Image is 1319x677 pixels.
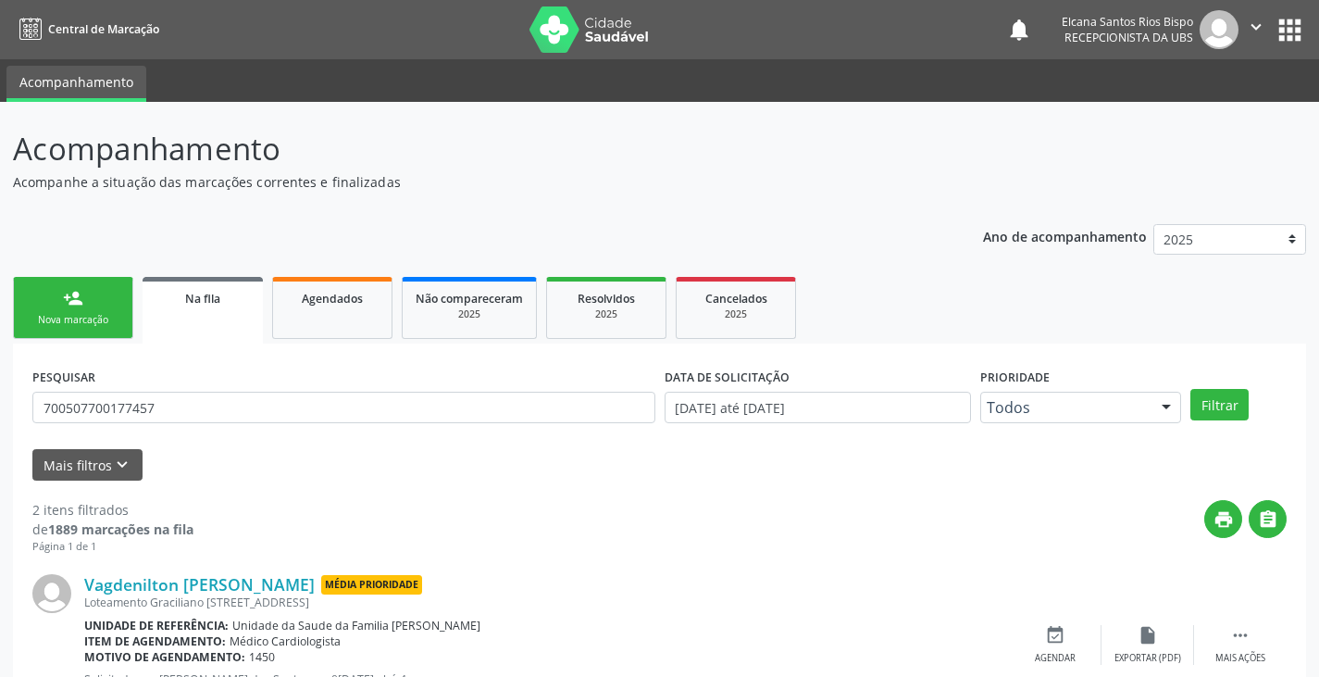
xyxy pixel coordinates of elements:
div: Loteamento Graciliano [STREET_ADDRESS] [84,595,1009,610]
span: Média Prioridade [321,575,422,595]
div: Mais ações [1215,652,1265,665]
button: print [1204,500,1242,538]
a: Central de Marcação [13,14,159,44]
span: Cancelados [705,291,767,307]
span: Resolvidos [578,291,635,307]
b: Item de agendamento: [84,633,226,649]
i: event_available [1045,625,1065,646]
b: Unidade de referência: [84,618,229,633]
div: Elcana Santos Rios Bispo [1062,14,1193,30]
button: notifications [1006,17,1032,43]
div: Página 1 de 1 [32,539,193,555]
label: Prioridade [980,363,1050,392]
span: Unidade da Saude da Familia [PERSON_NAME] [232,618,480,633]
div: Agendar [1035,652,1076,665]
div: 2025 [560,307,653,321]
a: Acompanhamento [6,66,146,102]
div: Exportar (PDF) [1114,652,1181,665]
i: insert_drive_file [1138,625,1158,646]
img: img [32,574,71,613]
i:  [1230,625,1251,646]
p: Acompanhe a situação das marcações correntes e finalizadas [13,172,918,192]
button: Mais filtroskeyboard_arrow_down [32,449,143,482]
i: keyboard_arrow_down [112,455,132,475]
div: person_add [63,288,83,308]
button: apps [1274,14,1306,46]
span: Na fila [185,291,220,307]
img: img [1200,10,1238,49]
input: Nome, CNS [32,392,655,423]
span: Recepcionista da UBS [1064,30,1193,45]
span: 1450 [249,649,275,665]
label: PESQUISAR [32,363,95,392]
div: 2 itens filtrados [32,500,193,520]
a: Vagdenilton [PERSON_NAME] [84,574,315,595]
i: print [1213,509,1234,530]
div: de [32,520,193,539]
span: Médico Cardiologista [230,633,341,649]
i:  [1258,509,1278,530]
span: Agendados [302,291,363,307]
button:  [1238,10,1274,49]
button: Filtrar [1190,389,1249,420]
p: Acompanhamento [13,126,918,172]
button:  [1249,500,1287,538]
strong: 1889 marcações na fila [48,520,193,538]
div: 2025 [690,307,782,321]
span: Central de Marcação [48,21,159,37]
input: Selecione um intervalo [665,392,971,423]
span: Não compareceram [416,291,523,307]
p: Ano de acompanhamento [983,224,1147,247]
i:  [1246,17,1266,37]
label: DATA DE SOLICITAÇÃO [665,363,790,392]
span: Todos [987,398,1144,417]
div: Nova marcação [27,313,119,327]
div: 2025 [416,307,523,321]
b: Motivo de agendamento: [84,649,245,665]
